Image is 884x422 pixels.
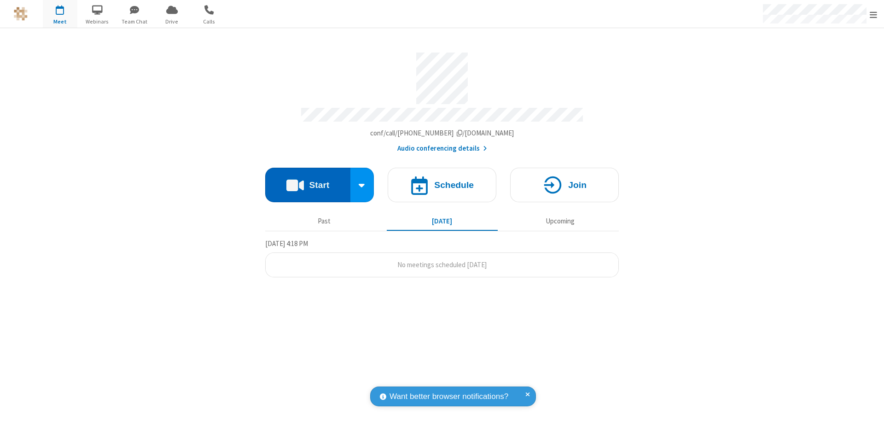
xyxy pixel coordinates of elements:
[568,181,587,189] h4: Join
[397,260,487,269] span: No meetings scheduled [DATE]
[43,18,77,26] span: Meet
[14,7,28,21] img: QA Selenium DO NOT DELETE OR CHANGE
[387,212,498,230] button: [DATE]
[510,168,619,202] button: Join
[155,18,189,26] span: Drive
[117,18,152,26] span: Team Chat
[309,181,329,189] h4: Start
[192,18,227,26] span: Calls
[370,129,514,137] span: Copy my meeting room link
[350,168,374,202] div: Start conference options
[269,212,380,230] button: Past
[265,46,619,154] section: Account details
[265,168,350,202] button: Start
[861,398,877,416] iframe: Chat
[505,212,616,230] button: Upcoming
[80,18,115,26] span: Webinars
[265,238,619,278] section: Today's Meetings
[390,391,508,403] span: Want better browser notifications?
[434,181,474,189] h4: Schedule
[388,168,496,202] button: Schedule
[397,143,487,154] button: Audio conferencing details
[265,239,308,248] span: [DATE] 4:18 PM
[370,128,514,139] button: Copy my meeting room linkCopy my meeting room link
